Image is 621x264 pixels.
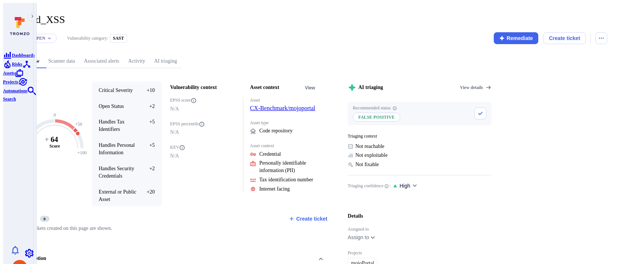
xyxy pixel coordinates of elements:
[12,53,34,58] span: Dashboards
[289,215,328,222] button: Create ticket
[47,36,52,40] button: Expand dropdown
[259,127,293,135] span: Code repository
[44,55,79,68] a: Scanner data
[99,142,135,155] span: Handles Personal Information
[595,32,607,44] button: Options menu
[14,14,65,25] span: Stored_XSS
[124,55,150,68] a: Activity
[353,105,400,111] span: Recommended status
[400,182,410,189] span: High
[400,182,418,190] button: High
[141,87,155,94] span: +10
[79,55,124,68] a: Associated alerts
[250,105,315,111] a: CX-Benchmark/mojoportal
[20,225,112,231] span: Only tickets created on this page are shown.
[141,118,155,133] span: +5
[348,234,369,240] button: Assign to
[149,55,181,68] a: AI triaging
[353,113,400,122] p: False positive
[141,103,155,110] span: +2
[170,145,237,151] span: KEV
[348,143,491,150] span: Not reachable
[67,36,108,41] span: Vulnerability category:
[77,150,86,155] text: +100
[3,79,19,85] span: Projects
[250,143,317,149] span: Asset context
[99,166,134,179] span: Handles Security Credentials
[170,152,237,160] span: N/A
[348,83,383,92] h2: AI triaging
[33,35,45,41] button: Open
[12,62,22,67] span: Risks
[141,165,155,180] span: +2
[40,216,49,222] span: 0
[99,119,125,132] span: Handles Tax Identifiers
[259,176,313,184] span: Click to view evidence
[392,106,397,110] svg: AI triaging agent's recommendation for vulnerability status
[30,14,35,20] i: Expand navigation menu
[99,88,133,93] span: Critical Severity
[543,32,585,44] button: Create ticket
[50,135,58,143] tspan: 64
[259,159,317,174] span: Click to view evidence
[348,212,363,220] h2: Details
[14,206,334,239] section: tickets card
[28,13,37,22] button: Expand navigation menu
[14,55,607,68] div: Vulnerability tabs
[494,32,539,44] button: Remediate
[250,84,279,91] h2: Asset context
[170,105,237,113] span: N/A
[170,98,237,103] span: EPSS score
[474,108,486,119] button: Accept recommended status
[250,98,317,103] span: Asset
[3,96,16,102] span: Search
[259,185,290,193] span: Click to view evidence
[348,227,491,232] span: Assigned to
[170,129,237,136] span: N/A
[141,188,155,203] span: +20
[170,121,237,127] span: EPSS percentile
[348,152,491,159] span: Not exploitable
[3,70,15,76] span: Assets
[348,161,491,168] span: Not fixable
[259,151,281,158] span: Click to view evidence
[384,184,389,188] svg: AI Triaging Agent self-evaluates the confidence behind recommended status based on the depth and ...
[25,250,34,256] a: Settings
[370,234,376,240] button: Expand dropdown
[14,206,334,239] div: Collapse
[3,60,22,67] a: Risks
[250,120,317,126] span: Asset type
[6,244,24,256] button: Notifications
[460,85,492,90] a: View details
[170,84,217,91] h2: Vulnerability context
[99,103,124,109] span: Open Status
[348,183,391,189] div: Triaging confidence :
[303,84,317,91] div: Click to view all asset context details
[40,135,69,149] g: The vulnerability score is based on the parameters defined in the settings
[45,135,49,143] tspan: +
[141,142,155,156] span: +5
[348,133,491,139] span: Triaging context
[99,189,137,202] span: External or Public Asset
[3,88,27,93] span: Automations
[49,143,60,149] text: Score
[348,250,491,256] span: Projects
[75,122,82,127] text: +50
[110,34,127,43] div: SAST
[53,112,56,118] text: 0
[3,52,34,58] a: Dashboards
[303,85,317,91] button: View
